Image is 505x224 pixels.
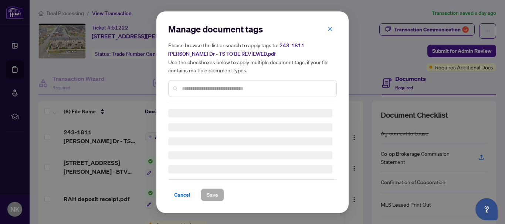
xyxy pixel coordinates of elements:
[168,189,196,201] button: Cancel
[168,42,305,57] span: 243-1811 [PERSON_NAME] Dr - TS TO BE REVIEWED.pdf
[168,41,337,74] h5: Please browse the list or search to apply tags to: Use the checkboxes below to apply multiple doc...
[328,26,333,31] span: close
[201,189,224,201] button: Save
[475,198,498,220] button: Open asap
[174,189,190,201] span: Cancel
[168,23,337,35] h2: Manage document tags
